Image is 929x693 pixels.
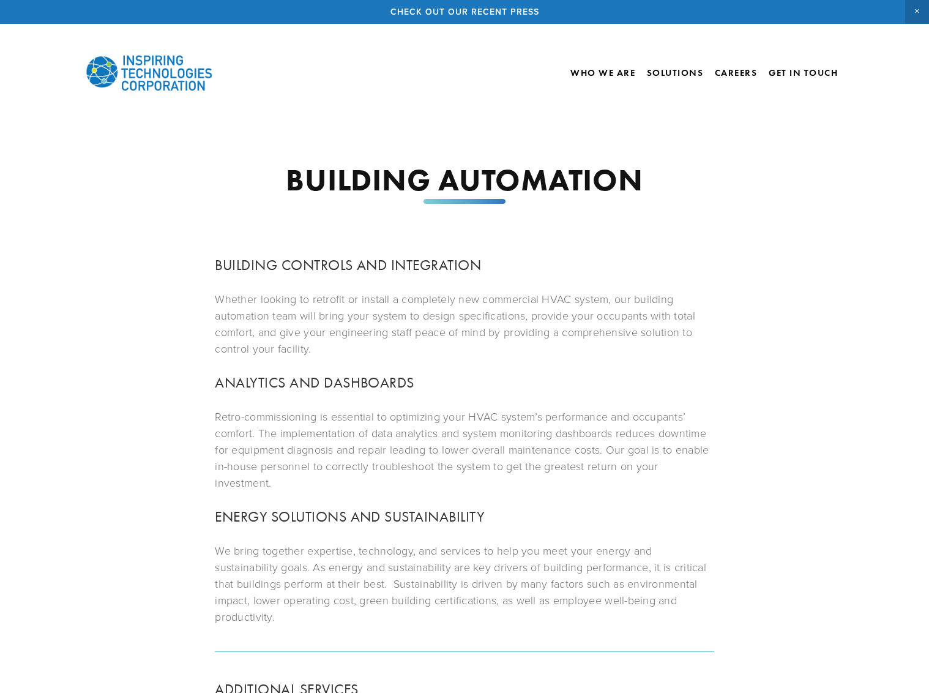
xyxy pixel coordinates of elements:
[215,165,714,195] h1: BUILDING AUTOMATION
[570,62,635,83] a: Who We Are
[215,506,714,528] h3: ENERGY SOLUTIONS AND SUSTAINABILITY
[215,254,714,276] h3: BUILDING CONTROLS AND INTEGRATION
[215,542,714,625] p: We bring together expertise, technology, and services to help you meet your energy and sustainabi...
[215,291,714,357] p: Whether looking to retrofit or install a completely new commercial HVAC system, our building auto...
[647,67,704,78] a: Solutions
[85,45,214,100] img: Inspiring Technologies Corp – A Building Technologies Company
[215,372,714,394] h3: ANALYTICS AND DASHBOARDS
[715,62,758,83] a: Careers
[215,408,714,491] p: Retro-commissioning is essential to optimizing your HVAC system’s performance and occupants’ comf...
[769,62,838,83] a: Get In Touch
